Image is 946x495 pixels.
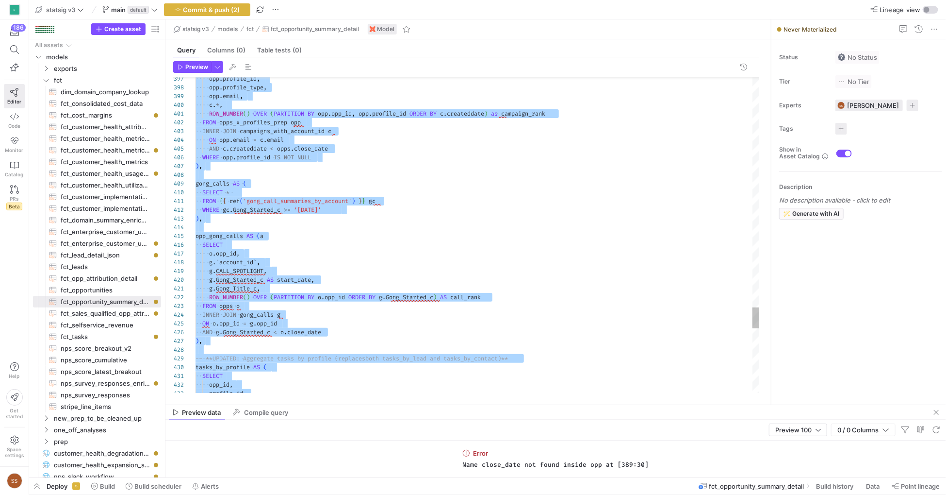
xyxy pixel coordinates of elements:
[61,86,150,98] span: dim_domain_company_lookup​​​​​​​​​​
[11,24,26,32] div: 186
[253,136,257,144] span: =
[352,110,355,118] span: ,
[54,436,160,447] span: prep
[61,110,150,121] span: fct_cost_margins​​​​​​​​​​
[260,232,263,240] span: a
[61,285,150,296] span: fct_opportunities​​​​​​​​​​
[202,241,223,249] span: SELECT
[779,146,820,160] span: Show in Asset Catalog
[201,482,219,490] span: Alerts
[33,226,161,238] div: Press SPACE to select this row.
[447,110,484,118] span: createddate
[46,51,160,63] span: models
[33,133,161,144] div: Press SPACE to select this row.
[838,78,846,85] img: No tier
[209,110,243,118] span: ROW_NUMBER
[61,355,150,366] span: nps_score_cumulative​​​​​​​​​​
[33,156,161,168] div: Press SPACE to select this row.
[257,258,260,266] span: ,
[229,145,267,153] span: createddate
[233,206,280,214] span: Gong_Started_c
[284,154,294,161] span: NOT
[862,478,886,495] button: Data
[33,63,161,74] div: Press SPACE to select this row.
[182,26,209,33] span: statsig v3
[61,215,150,226] span: fct_domain_summary_enriched​​​​​​​​​​
[359,197,362,205] span: }
[219,101,223,109] span: ,
[173,197,184,205] div: 411
[260,136,263,144] span: c
[173,232,184,240] div: 415
[33,86,161,98] div: Press SPACE to select this row.
[61,343,150,354] span: nps_score_breakout_v2​​​​​​​​​​
[33,203,161,214] div: Press SPACE to select this row.
[219,197,223,205] span: {
[4,23,25,41] button: 186
[6,408,23,419] span: Get started
[61,238,150,249] span: fct_enterprise_customer_usage​​​​​​​​​​
[775,426,812,434] span: Preview 100
[783,26,837,33] span: Never Materialized
[46,6,75,14] span: statsig v3
[33,319,161,331] a: fct_selfservice_revenue​​​​​​​​​​
[229,136,233,144] span: .
[6,203,22,210] span: Beta
[33,342,161,354] a: nps_score_breakout_v2​​​​​​​​​​
[277,145,291,153] span: opps
[779,196,942,204] p: No description available - click to edit
[240,127,325,135] span: campaigns_with_account_id
[226,145,229,153] span: .
[792,210,839,217] span: Generate with AI
[246,232,253,240] span: AS
[260,23,362,35] button: fct_opportunity_summary_detail
[359,110,369,118] span: opp
[219,119,287,126] span: opps_x_profiles_prep
[61,273,150,284] span: fct_opp_attribution_detail​​​​​​​​​​
[218,26,238,33] span: models
[219,92,223,100] span: .
[33,203,161,214] a: fct_customer_implementation_metrics​​​​​​​​​​
[104,26,141,33] span: Create asset
[880,6,921,14] span: Lineage view
[484,110,488,118] span: )
[246,26,254,33] span: fct
[61,250,150,261] span: fct_lead_detail_json​​​​​​​​​​
[253,110,267,118] span: OVER
[4,471,25,491] button: SS
[209,136,216,144] span: ON
[491,110,498,118] span: as
[33,121,161,133] a: fct_customer_health_attributes​​​​​​​​​​
[33,98,161,109] div: Press SPACE to select this row.
[199,162,202,170] span: ,
[33,191,161,203] a: fct_customer_implementation_metrics_latest​​​​​​​​​​
[173,162,184,171] div: 407
[183,6,240,14] span: Commit & push (2)
[33,226,161,238] a: fct_enterprise_customer_usage_3d_lag​​​​​​​​​​
[243,110,246,118] span: (
[240,92,243,100] span: ,
[372,110,406,118] span: profile_id
[185,64,208,70] span: Preview
[212,258,216,266] span: .
[121,478,186,495] button: Build scheduler
[352,197,355,205] span: )
[199,215,202,222] span: ,
[294,145,328,153] span: close_date
[33,179,161,191] a: fct_customer_health_utilization_rate​​​​​​​​​​
[33,214,161,226] div: Press SPACE to select this row.
[173,258,184,267] div: 418
[233,136,250,144] span: email
[4,358,25,383] button: Help
[173,61,212,73] button: Preview
[270,110,274,118] span: (
[196,215,199,222] span: )
[294,206,321,214] span: '[DATE]'
[4,385,25,423] button: Getstarted
[369,110,372,118] span: .
[219,84,223,91] span: .
[61,226,150,238] span: fct_enterprise_customer_usage_3d_lag​​​​​​​​​​
[236,250,240,257] span: ,
[177,47,196,53] span: Query
[901,482,940,490] span: Point lineage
